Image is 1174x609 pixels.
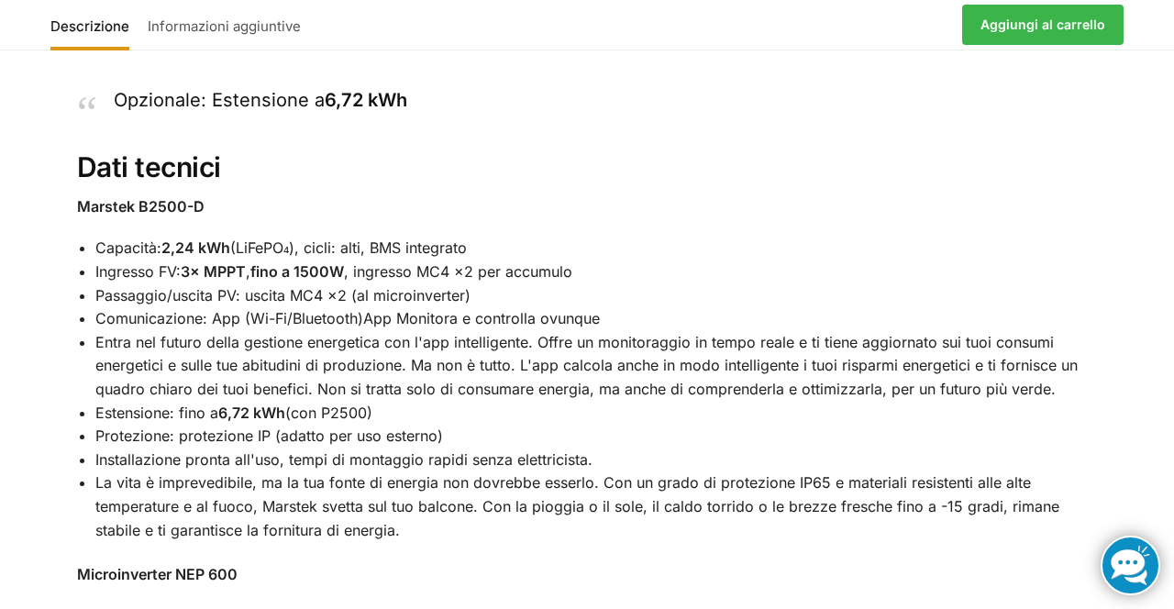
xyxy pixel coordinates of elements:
font: Microinverter NEP 600 [77,565,238,583]
font: La vita è imprevedibile, ma la tua fonte di energia non dovrebbe esserlo. Con un grado di protezi... [95,473,1059,538]
font: Passaggio/uscita PV: uscita MC4 ×2 (al microinverter) [95,286,471,304]
font: (con P2500) [285,404,372,422]
font: Marstek B2500-D [77,197,205,216]
font: Opzionale: Estensione a [114,89,325,111]
font: 2,24 kWh [161,238,230,257]
font: Protezione: protezione IP (adatto per uso esterno) [95,426,443,445]
font: Entra nel futuro della gestione energetica con l'app intelligente. Offre un monitoraggio in tempo... [95,333,1078,398]
font: Dati tecnici [77,150,221,183]
font: 6,72 kWh [325,89,407,111]
font: Installazione pronta all'uso, tempi di montaggio rapidi senza elettricista. [95,450,593,469]
font: Comunicazione: App (Wi-Fi/Bluetooth)App Monitora e controlla ovunque [95,309,600,327]
font: Estensione: fino a [95,404,218,422]
font: 6,72 kWh [218,404,285,422]
font: Ingresso FV: [95,262,181,281]
font: 3× MPPT [181,262,246,281]
font: Capacità: [95,238,161,257]
font: , [246,262,250,281]
font: (LiFePO₄), cicli: alti, BMS integrato [230,238,467,257]
font: , ingresso MC4 ×2 per accumulo [344,262,572,281]
font: fino a 1500W [250,262,344,281]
